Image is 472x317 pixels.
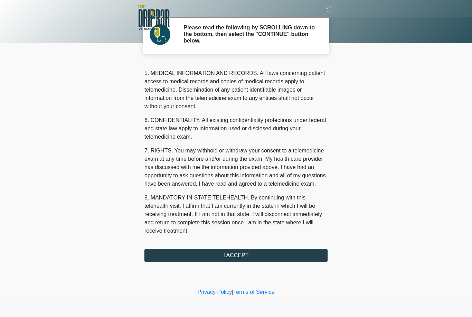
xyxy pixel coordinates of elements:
p: 6. CONFIDENTIALITY. All existing confidentiality protections under federal and state law apply to... [144,116,328,141]
p: 8. MANDATORY IN-STATE TELEHEALTH. By continuing with this telehealth visit, I affirm that I am cu... [144,194,328,235]
a: Privacy Policy [198,289,232,295]
img: The DRIPBaR - Lubbock Logo [138,5,170,30]
a: | [232,289,233,295]
a: Terms of Service [233,289,274,295]
button: I ACCEPT [144,249,328,262]
p: 5. MEDICAL INFORMATION AND RECORDS. All laws concerning patient access to medical records and cop... [144,69,328,111]
p: 7. RIGHTS. You may withhold or withdraw your consent to a telemedicine exam at any time before an... [144,147,328,188]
